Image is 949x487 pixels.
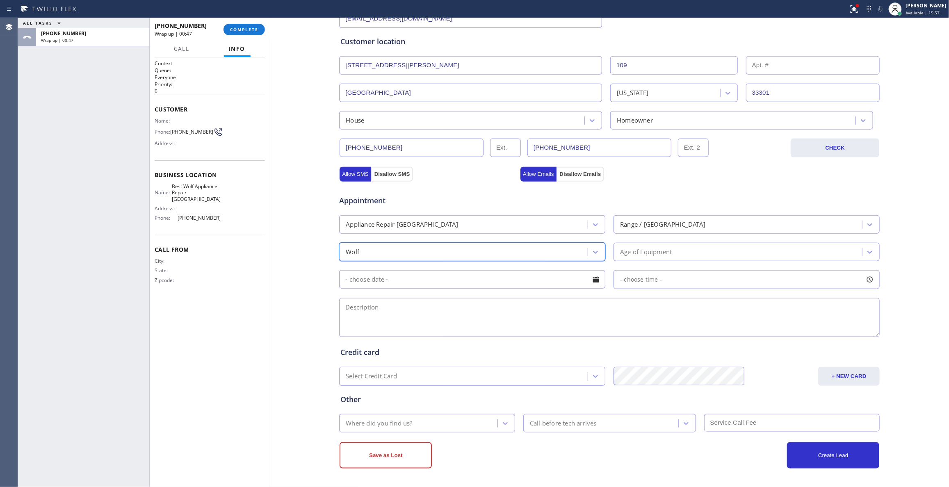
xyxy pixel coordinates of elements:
input: - choose date - [339,270,605,289]
button: ALL TASKS [18,18,69,28]
span: Customer [155,105,265,113]
span: [PHONE_NUMBER] [155,22,207,30]
button: Allow Emails [520,167,557,182]
div: [PERSON_NAME] [906,2,947,9]
input: Ext. 2 [678,139,709,157]
span: City: [155,258,178,264]
span: Call From [155,246,265,253]
input: City [339,84,602,102]
button: Create Lead [787,442,879,469]
button: Call [169,41,195,57]
h2: Priority: [155,81,265,88]
span: [PHONE_NUMBER] [178,215,221,221]
div: Customer location [340,36,878,47]
p: Everyone [155,74,265,81]
span: Wrap up | 00:47 [41,37,73,43]
span: [PHONE_NUMBER] [170,129,213,135]
div: Credit card [340,347,878,358]
div: Call before tech arrives [530,419,597,428]
div: [US_STATE] [617,88,648,98]
span: Name: [155,189,172,196]
button: COMPLETE [224,24,265,35]
span: Appointment [339,195,518,206]
input: ZIP [746,84,880,102]
span: ALL TASKS [23,20,52,26]
div: Age of Equipment [620,247,672,257]
span: Address: [155,140,178,146]
span: Info [229,45,246,52]
span: COMPLETE [230,27,258,32]
span: Best Wolf Appliance Repair [GEOGRAPHIC_DATA] [172,183,221,202]
span: - choose time - [620,275,662,283]
button: Allow SMS [340,167,371,182]
input: Service Call Fee [704,414,880,432]
div: Range / [GEOGRAPHIC_DATA] [620,220,705,229]
span: Wrap up | 00:47 [155,30,192,37]
div: Appliance Repair [GEOGRAPHIC_DATA] [346,220,458,229]
span: Phone: [155,129,170,135]
button: Disallow Emails [557,167,605,182]
h2: Queue: [155,67,265,74]
div: Select Credit Card [346,372,397,381]
button: Info [224,41,251,57]
span: Zipcode: [155,277,178,283]
button: Disallow SMS [371,167,413,182]
input: Phone Number [340,139,484,157]
span: Phone: [155,215,178,221]
input: Apt. # [746,56,880,75]
div: Wolf [346,247,359,257]
input: Phone Number 2 [527,139,671,157]
div: Other [340,394,878,405]
div: House [346,116,364,125]
button: Mute [875,3,886,15]
input: Ext. [490,139,521,157]
span: Name: [155,118,178,124]
button: + NEW CARD [818,367,880,386]
span: State: [155,267,178,273]
span: [PHONE_NUMBER] [41,30,86,37]
span: Address: [155,205,178,212]
h1: Context [155,60,265,67]
input: Street # [610,56,738,75]
div: Homeowner [617,116,653,125]
span: Business location [155,171,265,179]
span: Call [174,45,190,52]
input: Address [339,56,602,75]
button: CHECK [791,139,879,157]
span: Available | 15:57 [906,10,940,16]
p: 0 [155,88,265,95]
div: Where did you find us? [346,419,412,428]
button: Save as Lost [340,442,432,469]
input: Email [339,9,602,28]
